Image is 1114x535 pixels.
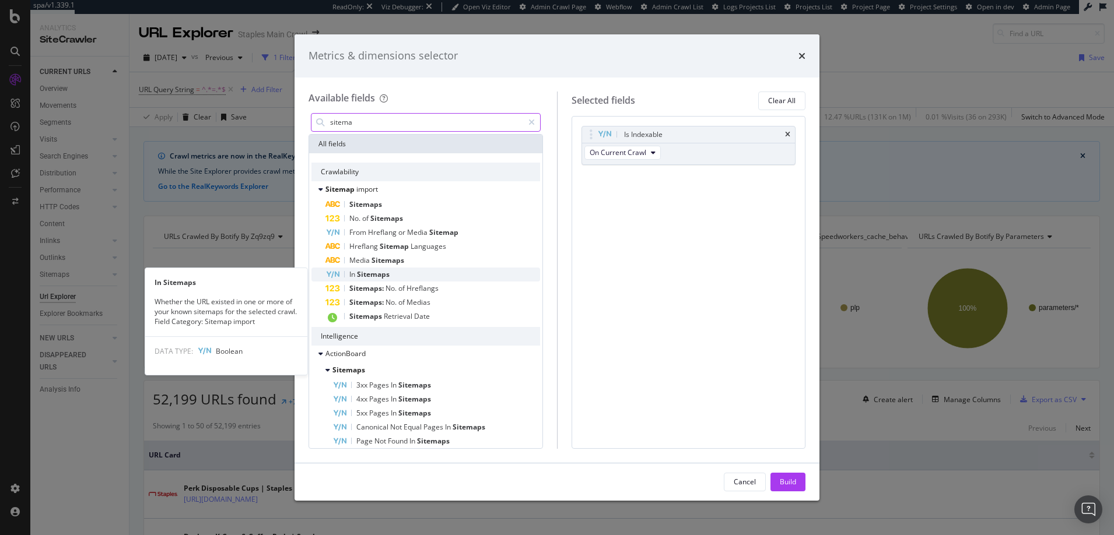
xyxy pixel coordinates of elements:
span: Pages [369,408,391,418]
div: In Sitemaps [145,277,307,287]
span: ActionBoard [325,349,366,358]
span: Found [388,436,409,446]
button: On Current Crawl [584,146,661,160]
input: Search by field name [329,114,523,131]
span: In [409,436,417,446]
span: Hreflang [368,227,398,237]
span: 3xx [356,380,369,390]
span: In [445,422,453,432]
button: Cancel [724,473,766,491]
button: Clear All [758,91,805,110]
span: Page [356,436,374,446]
span: Sitemaps [417,436,450,446]
span: Sitemap [380,241,411,251]
span: On Current Crawl [590,147,646,157]
span: Hreflang [349,241,380,251]
span: Pages [423,422,445,432]
div: Is IndexabletimesOn Current Crawl [581,126,796,165]
span: of [362,213,370,223]
span: Media [349,255,372,265]
div: times [798,48,805,64]
span: of [398,283,407,293]
span: Sitemaps: [349,297,386,307]
span: Sitemap [429,227,458,237]
span: Pages [369,380,391,390]
span: Sitemaps [349,311,384,321]
span: 4xx [356,394,369,404]
span: In [391,380,398,390]
span: In [349,269,357,279]
span: No. [386,297,398,307]
span: Languages [411,241,446,251]
span: Not [374,436,388,446]
span: Sitemaps [398,380,431,390]
button: Build [770,473,805,491]
span: Date [414,311,430,321]
div: Build [780,477,796,487]
div: modal [295,34,819,501]
span: Sitemaps: [349,283,386,293]
span: import [356,184,378,194]
span: Sitemaps [370,213,403,223]
span: Media [407,227,429,237]
div: Selected fields [572,94,635,107]
div: Intelligence [311,327,540,346]
span: 5xx [356,408,369,418]
div: Crawlability [311,163,540,181]
div: Open Intercom Messenger [1074,495,1102,523]
div: Metrics & dimensions selector [309,48,458,64]
span: Sitemap [325,184,356,194]
span: Medias [407,297,430,307]
span: Sitemaps [398,394,431,404]
span: Sitemaps [398,408,431,418]
span: Pages [369,394,391,404]
span: Not [390,422,404,432]
span: No. [386,283,398,293]
div: Whether the URL existed in one or more of your known sitemaps for the selected crawl. Field Categ... [145,297,307,326]
span: Sitemaps [453,422,485,432]
span: Canonical [356,422,390,432]
div: Is Indexable [624,129,663,140]
span: From [349,227,368,237]
div: times [785,131,790,138]
div: Available fields [309,91,375,104]
span: Sitemaps [332,365,365,375]
div: Cancel [734,477,756,487]
div: All fields [309,135,542,153]
span: of [398,297,407,307]
span: In [391,408,398,418]
span: Retrieval [384,311,414,321]
span: No. [349,213,362,223]
div: Clear All [768,96,796,105]
span: Sitemaps [357,269,390,279]
span: Sitemaps [372,255,404,265]
span: In [391,394,398,404]
span: Equal [404,422,423,432]
span: or [398,227,407,237]
span: Sitemaps [349,199,382,209]
span: Hreflangs [407,283,439,293]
